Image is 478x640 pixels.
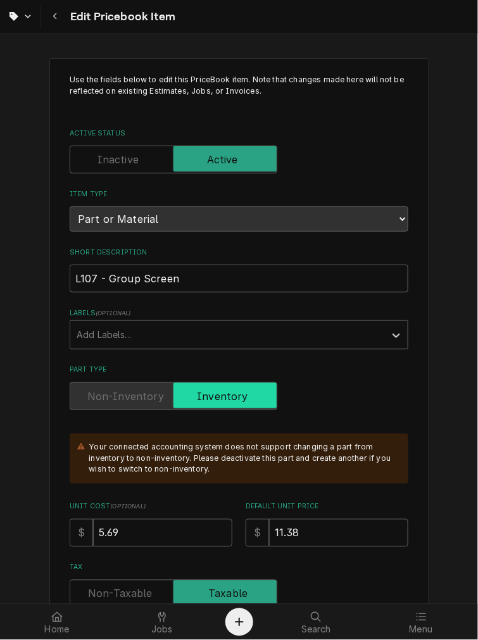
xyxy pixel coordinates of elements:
div: Tax [70,563,408,608]
label: Active Status [70,129,408,139]
p: Use the fields below to edit this PriceBook item. Note that changes made here will not be reflect... [70,74,408,109]
div: Short Description [70,248,408,292]
span: ( optional ) [96,310,131,317]
span: Jobs [151,625,173,635]
span: Search [301,625,331,635]
label: Item Type [70,189,408,199]
button: Navigate back [44,5,66,28]
div: $ [246,519,269,547]
div: Inventory [70,382,408,410]
span: Menu [410,625,433,635]
div: Default Unit Price [246,502,408,547]
a: Go to Parts & Materials [3,5,38,28]
div: Unit Cost [70,502,232,547]
input: Name used to describe this Part or Material [70,265,408,292]
label: Labels [70,308,408,318]
label: Part Type [70,365,408,375]
a: Menu [369,607,473,637]
div: Labels [70,308,408,349]
button: Create Object [225,608,253,636]
label: Short Description [70,248,408,258]
span: Home [45,625,70,635]
label: Unit Cost [70,502,232,512]
a: Search [265,607,368,637]
label: Tax [70,563,408,573]
div: $ [70,519,93,547]
span: Edit Pricebook Item [66,8,175,25]
div: Your connected accounting system does not support changing a part from inventory to non-inventory... [89,441,396,476]
label: Default Unit Price [246,502,408,512]
div: Active Status [70,129,408,173]
a: Home [5,607,109,637]
a: Jobs [110,607,214,637]
div: Part Type [70,365,408,410]
div: Item Type [70,189,408,232]
span: ( optional ) [110,503,146,510]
